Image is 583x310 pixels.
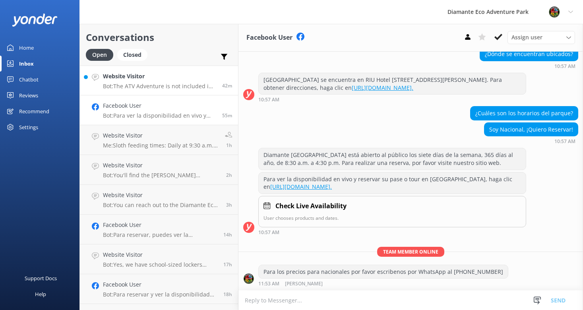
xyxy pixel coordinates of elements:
[86,30,232,45] h2: Conversations
[19,87,38,103] div: Reviews
[19,40,34,56] div: Home
[377,247,444,257] span: Team member online
[258,97,526,102] div: Sep 04 2025 10:57am (UTC -06:00) America/Costa_Rica
[103,231,217,238] p: Bot: Para reservar, puedes ver la disponibilidad en vivo y hacer tu reserva en el siguiente enlac...
[103,291,217,298] p: Bot: Para reservar y ver la disponibilidad en tiempo real, puedes hacerlo en línea a través de es...
[285,281,323,286] span: [PERSON_NAME]
[259,172,526,194] div: Para ver la disponibilidad en vivo y reservar su pase o tour en [GEOGRAPHIC_DATA], haga clic en
[226,172,232,178] span: Sep 04 2025 09:28am (UTC -06:00) America/Costa_Rica
[117,49,147,61] div: Closed
[103,101,216,110] h4: Facebook User
[263,214,521,222] p: User chooses products and dates.
[222,112,232,119] span: Sep 04 2025 10:57am (UTC -06:00) America/Costa_Rica
[80,155,238,185] a: Website VisitorBot:You'll find the [PERSON_NAME][GEOGRAPHIC_DATA] at [GEOGRAPHIC_DATA], located a...
[103,72,216,81] h4: Website Visitor
[246,33,292,43] h3: Facebook User
[258,97,279,102] strong: 10:57 AM
[480,47,578,61] div: ¿Dónde se encuentran ubicados?
[103,250,217,259] h4: Website Visitor
[80,66,238,95] a: Website VisitorBot:The ATV Adventure is not included in the Adventure Pass. It's a separate, thri...
[103,83,216,90] p: Bot: The ATV Adventure is not included in the Adventure Pass. It's a separate, thrilling experien...
[554,139,575,144] strong: 10:57 AM
[226,201,232,208] span: Sep 04 2025 08:45am (UTC -06:00) America/Costa_Rica
[80,244,238,274] a: Website VisitorBot:Yes, we have school-sized lockers available for personal items. If you have la...
[259,265,508,279] div: Para los precios para nacionales por favor escribenos por WhatsApp al [PHONE_NUMBER]
[103,280,217,289] h4: Facebook User
[259,73,526,94] div: [GEOGRAPHIC_DATA] se encuentra en RIU Hotel [STREET_ADDRESS][PERSON_NAME]. Para obtener direccion...
[117,50,151,59] a: Closed
[103,261,217,268] p: Bot: Yes, we have school-sized lockers available for personal items. If you have larger luggage, ...
[223,231,232,238] span: Sep 03 2025 09:24pm (UTC -06:00) America/Costa_Rica
[352,84,413,91] a: [URL][DOMAIN_NAME].
[80,185,238,215] a: Website VisitorBot:You can reach out to the Diamante Eco Adventure Park team by calling [PHONE_NU...
[223,291,232,298] span: Sep 03 2025 04:57pm (UTC -06:00) America/Costa_Rica
[258,281,508,286] div: Sep 04 2025 11:53am (UTC -06:00) America/Costa_Rica
[226,142,232,149] span: Sep 04 2025 09:57am (UTC -06:00) America/Costa_Rica
[80,95,238,125] a: Facebook UserBot:Para ver la disponibilidad en vivo y reservar su pase o tour en [GEOGRAPHIC_DATA...
[554,64,575,69] strong: 10:57 AM
[19,119,38,135] div: Settings
[103,161,220,170] h4: Website Visitor
[35,286,46,302] div: Help
[19,72,39,87] div: Chatbot
[258,229,526,235] div: Sep 04 2025 10:57am (UTC -06:00) America/Costa_Rica
[86,49,113,61] div: Open
[19,103,49,119] div: Recommend
[103,201,220,209] p: Bot: You can reach out to the Diamante Eco Adventure Park team by calling [PHONE_NUMBER], sending...
[507,31,575,44] div: Assign User
[25,270,57,286] div: Support Docs
[258,230,279,235] strong: 10:57 AM
[103,191,220,200] h4: Website Visitor
[103,172,220,179] p: Bot: You'll find the [PERSON_NAME][GEOGRAPHIC_DATA] at [GEOGRAPHIC_DATA], located at RIU Hotel [S...
[275,201,347,211] h4: Check Live Availability
[222,82,232,89] span: Sep 04 2025 11:10am (UTC -06:00) America/Costa_Rica
[12,14,58,27] img: yonder-white-logo.png
[86,50,117,59] a: Open
[19,56,34,72] div: Inbox
[480,63,578,69] div: Sep 04 2025 10:57am (UTC -06:00) America/Costa_Rica
[103,131,219,140] h4: Website Visitor
[484,123,578,136] div: Soy Nacional, ¡Quiero Reservar!
[511,33,542,42] span: Assign user
[259,148,526,169] div: Diamante [GEOGRAPHIC_DATA] está abierto al público los siete días de la semana, 365 días al año, ...
[270,183,332,190] a: [URL][DOMAIN_NAME].
[80,274,238,304] a: Facebook UserBot:Para reservar y ver la disponibilidad en tiempo real, puedes hacerlo en línea a ...
[548,6,560,18] img: 831-1756915225.png
[103,112,216,119] p: Bot: Para ver la disponibilidad en vivo y reservar su pase o tour en [GEOGRAPHIC_DATA], haga clic...
[471,107,578,120] div: ¿Cuáles son los horarios del parque?
[484,138,578,144] div: Sep 04 2025 10:57am (UTC -06:00) America/Costa_Rica
[103,142,219,149] p: Me: Sloth feeding times: Daily at 9:30 a.m., 12:30 p.m., and 3:30 p.m. (Animal Sanctuary). Arrive...
[80,215,238,244] a: Facebook UserBot:Para reservar, puedes ver la disponibilidad en vivo y hacer tu reserva en el sig...
[80,125,238,155] a: Website VisitorMe:Sloth feeding times: Daily at 9:30 a.m., 12:30 p.m., and 3:30 p.m. (Animal Sanc...
[103,221,217,229] h4: Facebook User
[258,281,279,286] strong: 11:53 AM
[223,261,232,268] span: Sep 03 2025 06:25pm (UTC -06:00) America/Costa_Rica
